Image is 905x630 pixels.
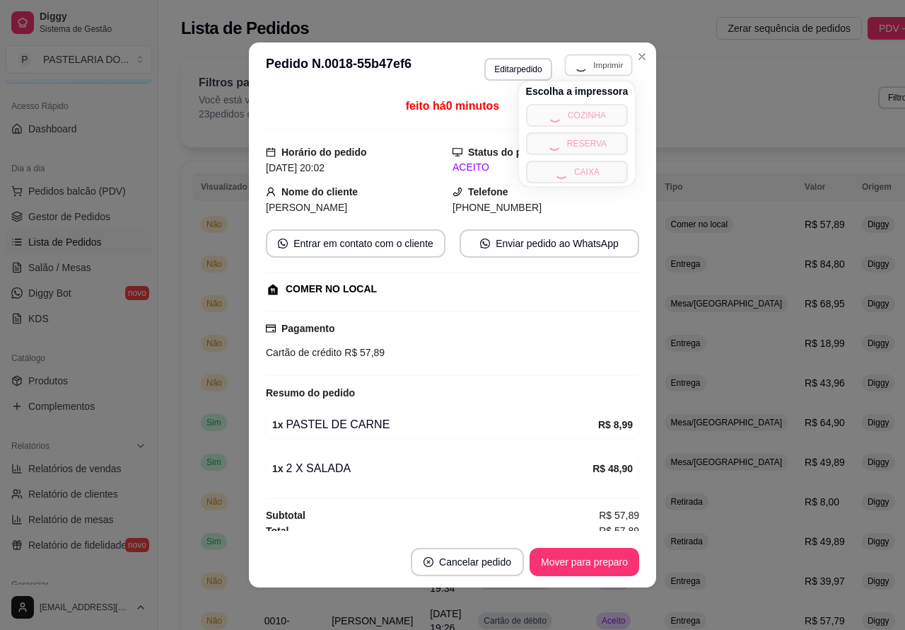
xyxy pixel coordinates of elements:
[266,323,276,333] span: credit-card
[452,147,462,157] span: desktop
[281,323,334,334] strong: Pagamento
[266,202,347,213] span: [PERSON_NAME]
[266,162,325,173] span: [DATE] 20:02
[341,347,385,358] span: R$ 57,89
[272,463,284,474] strong: 1 x
[406,100,499,112] span: feito há 0 minutos
[266,387,355,399] strong: Resumo do pedido
[278,239,288,248] span: whats-app
[272,419,284,430] strong: 1 x
[599,508,639,523] span: R$ 57,89
[424,557,433,567] span: close-circle
[266,510,305,521] strong: Subtotal
[272,416,598,433] div: PASTEL DE CARNE
[530,548,639,576] button: Mover para preparo
[452,202,542,213] span: [PHONE_NUMBER]
[452,160,639,175] div: ACEITO
[468,186,508,197] strong: Telefone
[452,187,462,197] span: phone
[266,147,276,157] span: calendar
[468,147,549,158] strong: Status do pedido
[272,460,592,477] div: 2 X SALADA
[480,239,490,248] span: whats-app
[286,282,377,297] div: COMER NO LOCAL
[484,58,551,81] button: Editarpedido
[526,84,629,98] h4: Escolha a impressora
[266,525,288,537] strong: Total
[460,229,639,258] button: whats-appEnviar pedido ao WhatsApp
[266,54,411,81] h3: Pedido N. 0018-55b47ef6
[266,229,445,258] button: whats-appEntrar em contato com o cliente
[266,187,276,197] span: user
[411,548,524,576] button: close-circleCancelar pedido
[266,347,341,358] span: Cartão de crédito
[631,45,653,68] button: Close
[592,463,633,474] strong: R$ 48,90
[281,147,367,158] strong: Horário do pedido
[598,419,633,430] strong: R$ 8,99
[281,186,358,197] strong: Nome do cliente
[599,523,639,539] span: R$ 57,89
